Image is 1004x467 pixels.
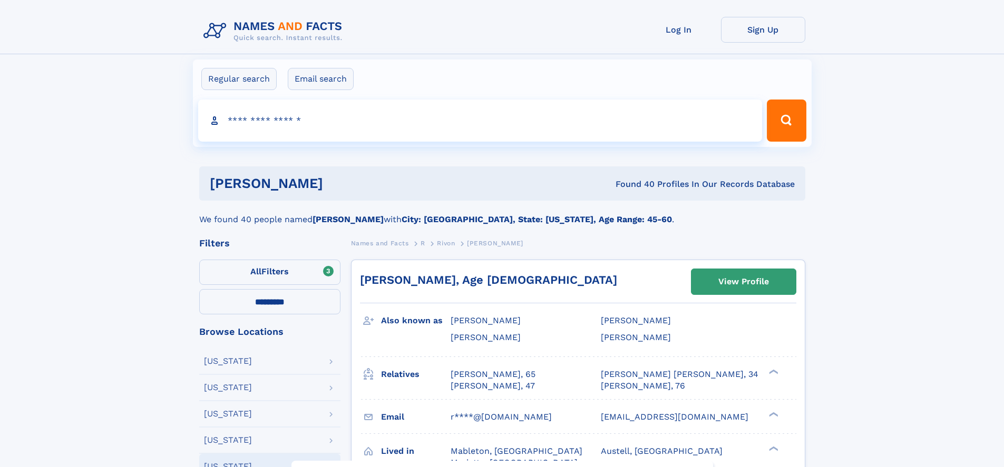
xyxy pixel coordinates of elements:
[198,100,763,142] input: search input
[718,270,769,294] div: View Profile
[721,17,805,43] a: Sign Up
[201,68,277,90] label: Regular search
[451,369,535,380] a: [PERSON_NAME], 65
[288,68,354,90] label: Email search
[766,368,779,375] div: ❯
[601,412,748,422] span: [EMAIL_ADDRESS][DOMAIN_NAME]
[601,332,671,342] span: [PERSON_NAME]
[204,383,252,392] div: [US_STATE]
[601,380,685,392] a: [PERSON_NAME], 76
[199,260,340,285] label: Filters
[210,177,470,190] h1: [PERSON_NAME]
[381,312,451,330] h3: Also known as
[637,17,721,43] a: Log In
[351,236,409,250] a: Names and Facts
[767,100,806,142] button: Search Button
[204,436,252,444] div: [US_STATE]
[421,236,425,250] a: R
[451,446,582,456] span: Mableton, [GEOGRAPHIC_DATA]
[313,214,384,224] b: [PERSON_NAME]
[360,273,617,286] a: [PERSON_NAME], Age [DEMOGRAPHIC_DATA]
[199,201,805,226] div: We found 40 people named with .
[437,236,455,250] a: Rivon
[601,315,671,325] span: [PERSON_NAME]
[381,408,451,426] h3: Email
[469,178,795,190] div: Found 40 Profiles In Our Records Database
[601,369,758,380] a: [PERSON_NAME] [PERSON_NAME], 34
[199,327,340,336] div: Browse Locations
[402,214,672,224] b: City: [GEOGRAPHIC_DATA], State: [US_STATE], Age Range: 45-60
[467,240,523,247] span: [PERSON_NAME]
[691,269,796,294] a: View Profile
[381,365,451,383] h3: Relatives
[437,240,455,247] span: Rivon
[199,17,351,45] img: Logo Names and Facts
[204,357,252,365] div: [US_STATE]
[451,315,521,325] span: [PERSON_NAME]
[451,380,535,392] a: [PERSON_NAME], 47
[421,240,425,247] span: R
[601,446,723,456] span: Austell, [GEOGRAPHIC_DATA]
[381,442,451,460] h3: Lived in
[766,411,779,418] div: ❯
[250,266,261,276] span: All
[204,410,252,418] div: [US_STATE]
[199,239,340,248] div: Filters
[766,445,779,452] div: ❯
[451,332,521,342] span: [PERSON_NAME]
